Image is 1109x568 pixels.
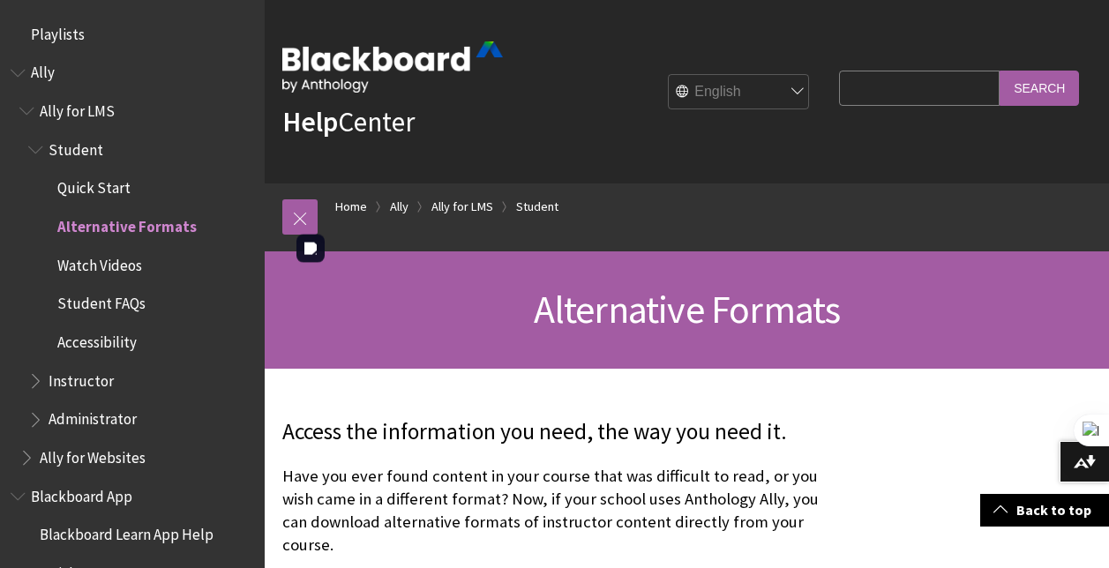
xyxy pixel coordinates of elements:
[1000,71,1079,105] input: Search
[282,104,415,139] a: HelpCenter
[282,104,338,139] strong: Help
[57,289,146,313] span: Student FAQs
[282,465,830,557] p: Have you ever found content in your course that was difficult to read, or you wish came in a diff...
[335,196,367,218] a: Home
[31,482,132,505] span: Blackboard App
[49,405,137,429] span: Administrator
[534,285,841,333] span: Alternative Formats
[282,41,503,93] img: Blackboard by Anthology
[11,19,254,49] nav: Book outline for Playlists
[40,520,214,544] span: Blackboard Learn App Help
[31,19,85,43] span: Playlists
[31,58,55,82] span: Ally
[49,366,114,390] span: Instructor
[431,196,493,218] a: Ally for LMS
[49,135,103,159] span: Student
[516,196,558,218] a: Student
[57,327,137,351] span: Accessibility
[980,494,1109,527] a: Back to top
[11,58,254,473] nav: Book outline for Anthology Ally Help
[669,75,810,110] select: Site Language Selector
[390,196,408,218] a: Ally
[40,443,146,467] span: Ally for Websites
[57,174,131,198] span: Quick Start
[57,250,142,274] span: Watch Videos
[57,212,197,235] span: Alternative Formats
[282,416,830,448] p: Access the information you need, the way you need it.
[40,96,115,120] span: Ally for LMS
